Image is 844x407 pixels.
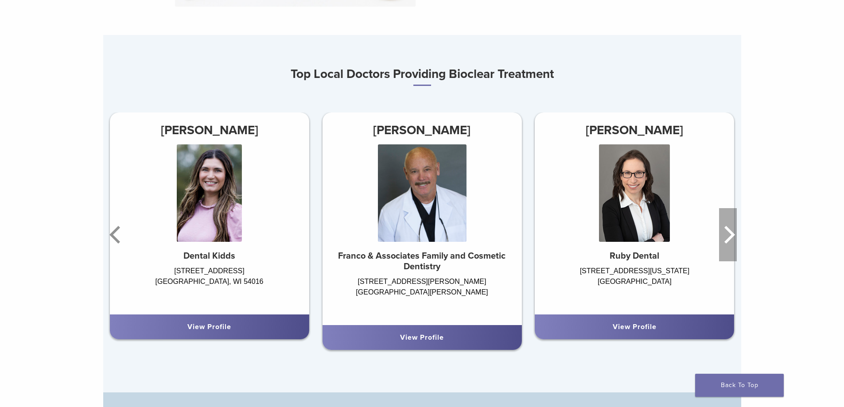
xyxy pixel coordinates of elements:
strong: Dental Kidds [183,251,235,261]
a: View Profile [613,322,657,331]
div: [STREET_ADDRESS][PERSON_NAME] [GEOGRAPHIC_DATA][PERSON_NAME] [322,276,521,316]
img: Dr. Andrea Ruby [599,144,670,242]
a: View Profile [187,322,231,331]
h3: [PERSON_NAME] [322,120,521,141]
button: Next [719,208,737,261]
h3: [PERSON_NAME] [535,120,734,141]
h3: Top Local Doctors Providing Bioclear Treatment [103,63,741,86]
img: Dr. Frank Milnar [377,144,466,242]
a: Back To Top [695,374,784,397]
img: Dr. Megan Kinder [177,144,242,242]
h3: [PERSON_NAME] [110,120,309,141]
div: [STREET_ADDRESS] [GEOGRAPHIC_DATA], WI 54016 [110,266,309,306]
strong: Ruby Dental [610,251,659,261]
button: Previous [108,208,125,261]
div: [STREET_ADDRESS][US_STATE] [GEOGRAPHIC_DATA] [535,266,734,306]
strong: Franco & Associates Family and Cosmetic Dentistry [338,251,506,272]
a: View Profile [400,333,444,342]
